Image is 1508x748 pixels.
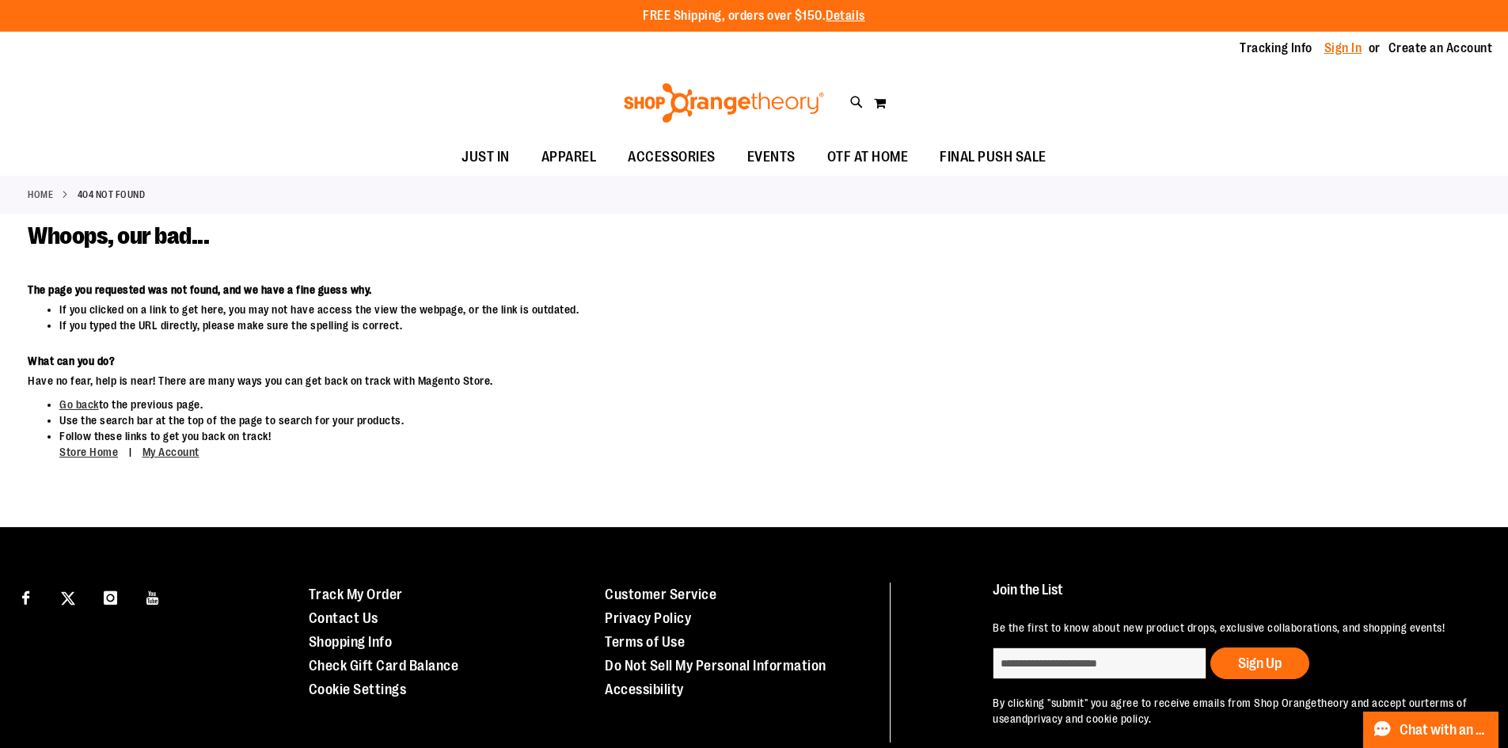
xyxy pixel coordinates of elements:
[61,591,75,606] img: Twitter
[526,139,613,176] a: APPAREL
[142,446,199,458] a: My Account
[993,583,1472,612] h4: Join the List
[59,398,99,411] a: Go back
[28,188,53,202] a: Home
[826,9,865,23] a: Details
[59,446,118,458] a: Store Home
[78,188,146,202] strong: 404 Not Found
[605,610,691,626] a: Privacy Policy
[309,634,393,650] a: Shopping Info
[97,583,124,610] a: Visit our Instagram page
[940,139,1046,175] span: FINAL PUSH SALE
[827,139,909,175] span: OTF AT HOME
[59,317,1178,333] li: If you typed the URL directly, please make sure the spelling is correct.
[121,439,140,466] span: |
[1363,712,1499,748] button: Chat with an Expert
[309,682,407,697] a: Cookie Settings
[605,682,684,697] a: Accessibility
[541,139,597,175] span: APPAREL
[309,610,378,626] a: Contact Us
[643,7,865,25] p: FREE Shipping, orders over $150.
[1388,40,1493,57] a: Create an Account
[462,139,510,175] span: JUST IN
[612,139,731,176] a: ACCESSORIES
[924,139,1062,176] a: FINAL PUSH SALE
[605,587,716,602] a: Customer Service
[1400,723,1489,738] span: Chat with an Expert
[139,583,167,610] a: Visit our Youtube page
[309,587,403,602] a: Track My Order
[446,139,526,176] a: JUST IN
[28,353,1178,369] dt: What can you do?
[605,658,826,674] a: Do Not Sell My Personal Information
[731,139,811,176] a: EVENTS
[993,620,1472,636] p: Be the first to know about new product drops, exclusive collaborations, and shopping events!
[993,647,1206,679] input: enter email
[993,695,1472,727] p: By clicking "submit" you agree to receive emails from Shop Orangetheory and accept our and
[28,373,1178,389] dd: Have no fear, help is near! There are many ways you can get back on track with Magento Store.
[59,412,1178,428] li: Use the search bar at the top of the page to search for your products.
[1238,655,1282,671] span: Sign Up
[28,282,1178,298] dt: The page you requested was not found, and we have a fine guess why.
[628,139,716,175] span: ACCESSORIES
[12,583,40,610] a: Visit our Facebook page
[28,222,209,249] span: Whoops, our bad...
[811,139,925,176] a: OTF AT HOME
[1210,647,1309,679] button: Sign Up
[55,583,82,610] a: Visit our X page
[59,302,1178,317] li: If you clicked on a link to get here, you may not have access the view the webpage, or the link i...
[59,428,1178,461] li: Follow these links to get you back on track!
[747,139,796,175] span: EVENTS
[1240,40,1312,57] a: Tracking Info
[1027,712,1151,725] a: privacy and cookie policy.
[621,83,826,123] img: Shop Orangetheory
[1324,40,1362,57] a: Sign In
[309,658,459,674] a: Check Gift Card Balance
[59,397,1178,412] li: to the previous page.
[605,634,685,650] a: Terms of Use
